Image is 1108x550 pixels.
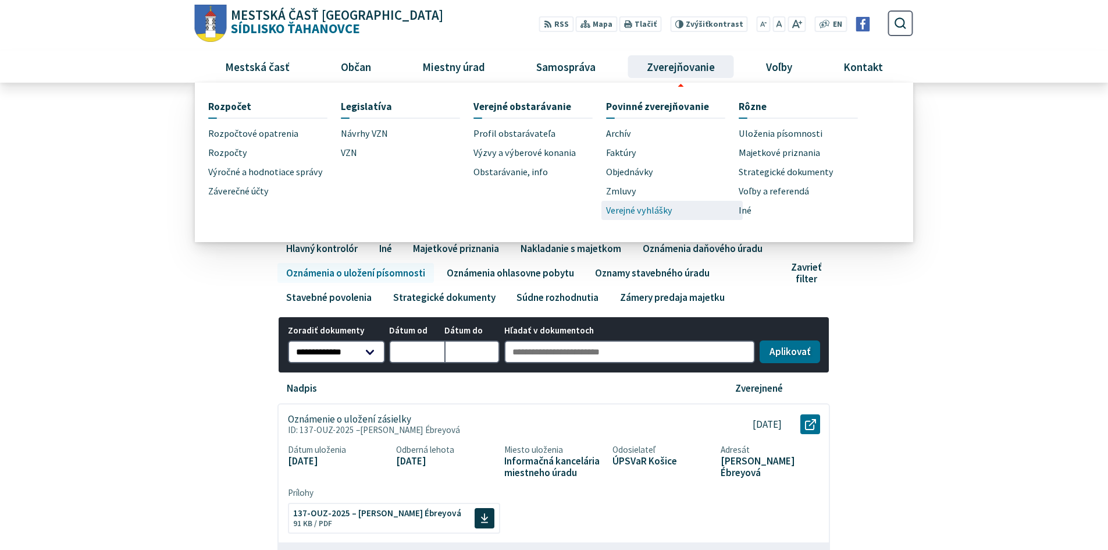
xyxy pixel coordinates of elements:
a: Verejné obstarávanie [473,96,593,118]
a: Zverejňovanie [626,51,736,82]
span: Rozpočty [208,143,247,162]
input: Dátum do [444,340,500,364]
span: Prílohy [288,488,821,498]
p: [DATE] [753,418,782,431]
span: Kontakt [839,51,888,82]
span: Majetkové priznania [739,143,820,162]
span: Odberná lehota [396,445,496,455]
a: Uloženia písomnosti [739,124,871,143]
a: Oznámenia daňového úradu [634,239,771,258]
button: Zväčšiť veľkosť písma [788,16,806,32]
span: 137-OUZ-2025 – [PERSON_NAME] Ébreyová [293,509,461,517]
a: Oznamy stavebného úradu [587,263,718,283]
a: 137-OUZ-2025 – [PERSON_NAME] Ébreyová 91 KB / PDF [288,503,500,534]
span: Výročné a hodnotiace správy [208,162,323,182]
span: Občan [336,51,375,82]
span: Verejné obstarávanie [473,96,571,118]
span: 91 KB / PDF [293,519,332,528]
span: [PERSON_NAME] Ébreyová [721,455,820,479]
span: Iné [739,201,751,220]
a: Rozpočty [208,143,341,162]
span: Povinné zverejňovanie [606,96,709,118]
a: Archív [606,124,739,143]
span: Samospráva [532,51,600,82]
a: Stavebné povolenia [277,288,380,307]
p: Oznámenie o uložení zásielky [288,413,411,425]
a: Rôzne [739,96,858,118]
a: Obstarávanie, info [473,162,606,182]
img: Prejsť na Facebook stránku [856,17,870,31]
input: Hľadať v dokumentoch [504,340,756,364]
button: Zavrieť filter [787,261,830,285]
button: Zmenšiť veľkosť písma [757,16,771,32]
span: Profil obstarávateľa [473,124,555,143]
span: Obstarávanie, info [473,162,548,182]
a: Oznámenia ohlasovne pobytu [438,263,582,283]
span: Výzvy a výberové konania [473,143,576,162]
span: RSS [554,19,569,31]
span: Miestny úrad [418,51,489,82]
p: Nadpis [287,382,317,395]
span: Zvýšiť [686,19,708,29]
span: Dátum od [389,326,444,336]
a: Strategické dokumenty [384,288,504,307]
span: Miesto uloženia [504,445,604,455]
a: Rozpočet [208,96,327,118]
a: Nakladanie s majetkom [512,239,629,258]
span: Objednávky [606,162,653,182]
a: Výzvy a výberové konania [473,143,606,162]
a: Majetkové priznania [739,143,871,162]
span: Sídlisko Ťahanovce [227,9,444,36]
span: [DATE] [396,455,496,467]
a: RSS [539,16,573,32]
a: Voľby a referendá [739,182,871,201]
span: Zoradiť dokumenty [288,326,385,336]
a: Faktúry [606,143,739,162]
a: Výročné a hodnotiace správy [208,162,341,182]
span: Návrhy VZN [341,124,388,143]
span: kontrast [686,20,743,29]
span: Zmluvy [606,182,636,201]
a: Logo Sídlisko Ťahanovce, prejsť na domovskú stránku. [195,5,443,42]
span: Hľadať v dokumentoch [504,326,756,336]
a: EN [830,19,846,31]
span: EN [833,19,842,31]
a: Majetkové priznania [405,239,508,258]
a: Oznámenia o uložení písomnosti [277,263,433,283]
span: Faktúry [606,143,636,162]
span: Verejné vyhlášky [606,201,672,220]
a: Profil obstarávateľa [473,124,606,143]
a: Iné [739,201,871,220]
a: Zmluvy [606,182,739,201]
span: VZN [341,143,357,162]
span: [DATE] [288,455,387,467]
img: Prejsť na domovskú stránku [195,5,227,42]
span: ÚPSVaR Košice [612,455,712,467]
span: Dátum uloženia [288,445,387,455]
button: Nastaviť pôvodnú veľkosť písma [772,16,785,32]
span: [PERSON_NAME] Ébreyová [360,424,460,435]
p: Zverejnené [735,382,783,395]
a: Záverečné účty [208,182,341,201]
span: Odosielateľ [612,445,712,455]
a: Verejné vyhlášky [606,201,739,220]
a: Iné [370,239,400,258]
span: Mapa [593,19,612,31]
span: Rôzne [739,96,767,118]
a: Legislatíva [341,96,460,118]
span: Záverečné účty [208,182,269,201]
a: Strategické dokumenty [739,162,871,182]
a: Mestská časť [204,51,311,82]
span: Strategické dokumenty [739,162,833,182]
input: Dátum od [389,340,444,364]
select: Zoradiť dokumenty [288,340,385,364]
span: Rozpočtové opatrenia [208,124,298,143]
span: Uloženia písomnosti [739,124,822,143]
a: Objednávky [606,162,739,182]
span: Archív [606,124,631,143]
button: Aplikovať [760,340,820,364]
span: Voľby a referendá [739,182,809,201]
span: Dátum do [444,326,500,336]
a: Občan [319,51,392,82]
a: Súdne rozhodnutia [508,288,607,307]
